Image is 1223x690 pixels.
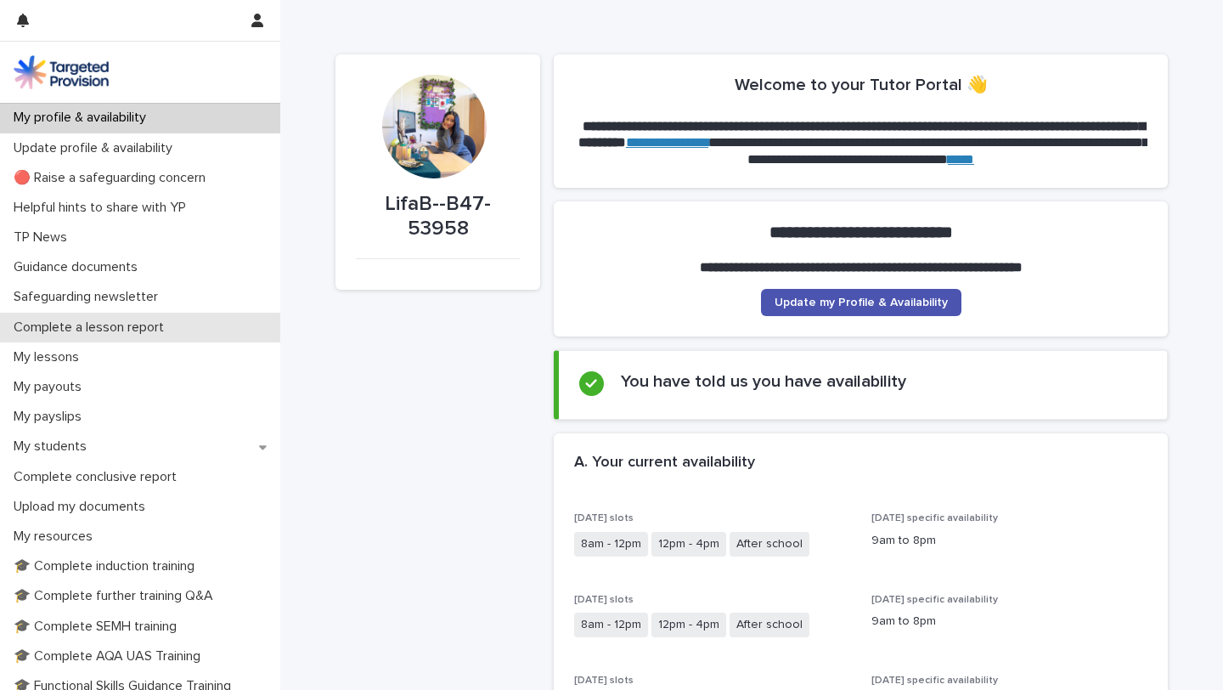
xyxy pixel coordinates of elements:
[7,110,160,126] p: My profile & availability
[574,676,634,686] span: [DATE] slots
[651,532,726,557] span: 12pm - 4pm
[871,676,998,686] span: [DATE] specific availability
[7,438,100,455] p: My students
[7,619,190,635] p: 🎓 Complete SEMH training
[7,200,200,216] p: Helpful hints to share with YP
[871,532,1148,550] p: 9am to 8pm
[14,55,109,89] img: M5nRWzHhSzIhMunXDL62
[7,588,227,604] p: 🎓 Complete further training Q&A
[730,532,809,557] span: After school
[7,379,95,395] p: My payouts
[621,371,906,392] h2: You have told us you have availability
[356,192,520,241] p: LifaB--B47-53958
[7,320,178,336] p: Complete a lesson report
[7,558,208,574] p: 🎓 Complete induction training
[7,170,219,186] p: 🔴 Raise a safeguarding concern
[871,613,1148,631] p: 9am to 8pm
[574,532,648,557] span: 8am - 12pm
[730,613,809,637] span: After school
[7,648,214,665] p: 🎓 Complete AQA UAS Training
[574,613,648,637] span: 8am - 12pm
[871,513,998,523] span: [DATE] specific availability
[7,349,93,365] p: My lessons
[7,529,106,545] p: My resources
[574,595,634,605] span: [DATE] slots
[7,499,159,515] p: Upload my documents
[775,297,948,308] span: Update my Profile & Availability
[574,454,755,472] h2: A. Your current availability
[7,409,95,425] p: My payslips
[7,140,186,156] p: Update profile & availability
[761,289,961,316] a: Update my Profile & Availability
[574,513,634,523] span: [DATE] slots
[871,595,998,605] span: [DATE] specific availability
[7,469,190,485] p: Complete conclusive report
[7,289,172,305] p: Safeguarding newsletter
[7,259,151,275] p: Guidance documents
[7,229,81,246] p: TP News
[651,613,726,637] span: 12pm - 4pm
[735,75,988,95] h2: Welcome to your Tutor Portal 👋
